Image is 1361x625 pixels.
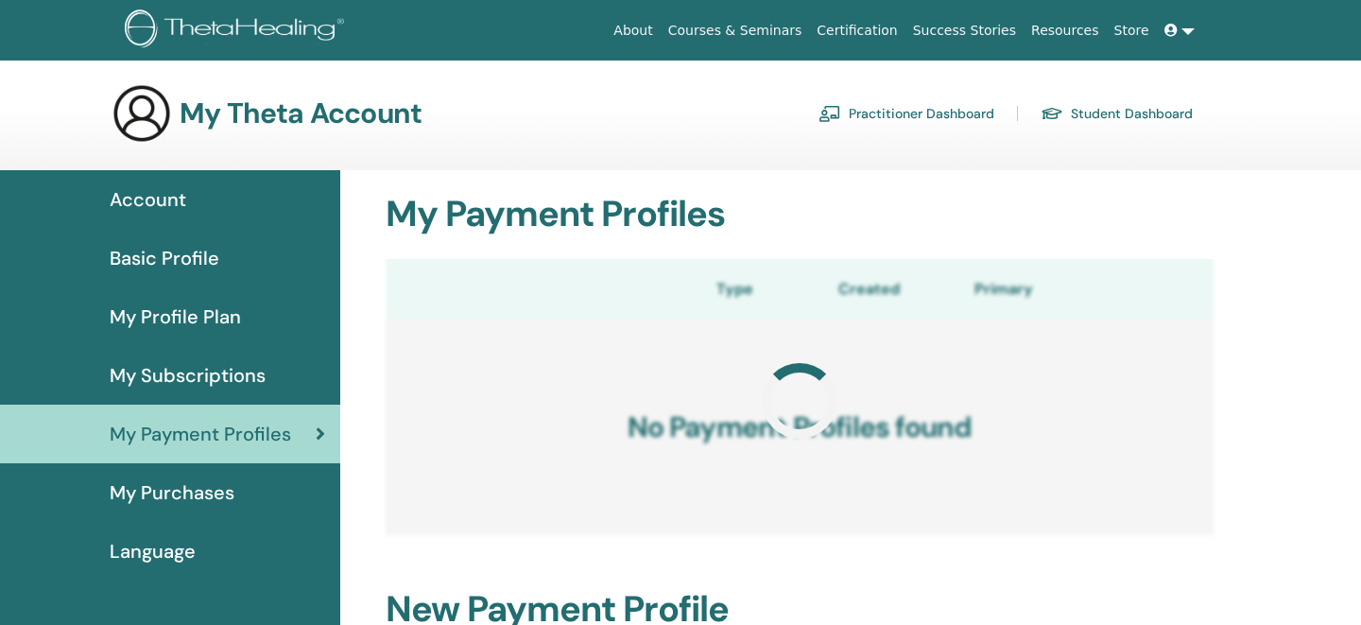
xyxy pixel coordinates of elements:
img: chalkboard-teacher.svg [818,105,841,122]
a: Success Stories [905,13,1024,48]
a: Resources [1024,13,1107,48]
a: Courses & Seminars [661,13,810,48]
span: Language [110,537,196,565]
h2: My Payment Profiles [374,193,1225,236]
span: My Profile Plan [110,303,241,331]
span: My Subscriptions [110,361,266,390]
a: Store [1107,13,1157,48]
span: My Payment Profiles [110,420,291,448]
span: Account [110,185,186,214]
span: My Purchases [110,478,234,507]
img: generic-user-icon.jpg [112,83,172,144]
img: graduation-cap.svg [1041,106,1063,122]
span: Basic Profile [110,244,219,272]
a: About [606,13,660,48]
a: Student Dashboard [1041,98,1193,129]
a: Certification [809,13,904,48]
a: Practitioner Dashboard [818,98,994,129]
h3: My Theta Account [180,96,422,130]
img: logo.png [125,9,351,52]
